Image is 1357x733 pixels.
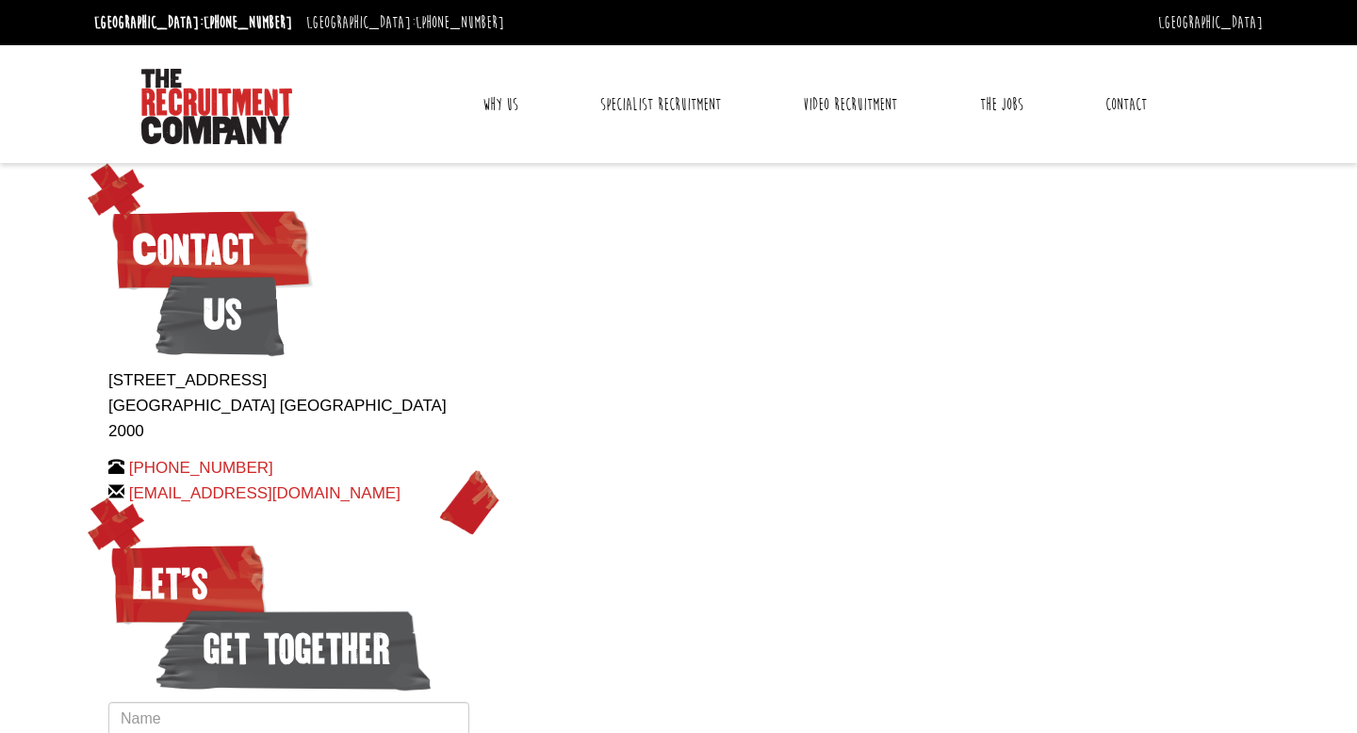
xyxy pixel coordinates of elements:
a: Specialist Recruitment [586,81,735,128]
a: The Jobs [966,81,1038,128]
li: [GEOGRAPHIC_DATA]: [90,8,297,38]
a: [PHONE_NUMBER] [416,12,504,33]
a: [PHONE_NUMBER] [204,12,292,33]
li: [GEOGRAPHIC_DATA]: [302,8,509,38]
a: Contact [1091,81,1161,128]
a: [GEOGRAPHIC_DATA] [1158,12,1263,33]
span: Us [155,268,285,362]
span: get together [155,602,432,696]
a: Why Us [468,81,532,128]
img: The Recruitment Company [141,69,292,144]
p: [STREET_ADDRESS] [GEOGRAPHIC_DATA] [GEOGRAPHIC_DATA] 2000 [108,367,469,445]
a: Video Recruitment [789,81,911,128]
a: [EMAIL_ADDRESS][DOMAIN_NAME] [129,484,401,502]
a: [PHONE_NUMBER] [129,459,273,477]
span: Contact [108,203,313,297]
span: Let’s [108,537,268,631]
